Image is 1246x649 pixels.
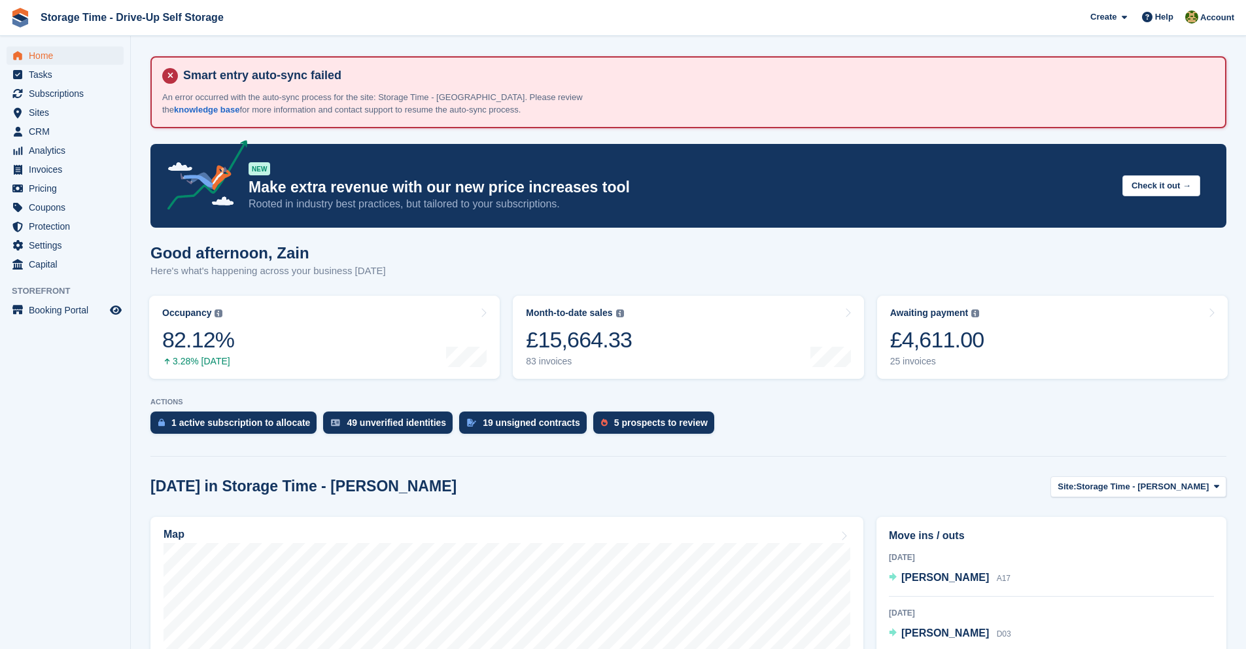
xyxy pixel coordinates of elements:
[889,607,1214,619] div: [DATE]
[7,301,124,319] a: menu
[171,417,310,428] div: 1 active subscription to allocate
[29,160,107,179] span: Invoices
[29,236,107,254] span: Settings
[889,552,1214,563] div: [DATE]
[890,307,969,319] div: Awaiting payment
[29,122,107,141] span: CRM
[162,91,620,116] p: An error occurred with the auto-sync process for the site: Storage Time - [GEOGRAPHIC_DATA]. Plea...
[1077,480,1209,493] span: Storage Time - [PERSON_NAME]
[29,217,107,236] span: Protection
[249,162,270,175] div: NEW
[1090,10,1116,24] span: Create
[178,68,1215,83] h4: Smart entry auto-sync failed
[29,46,107,65] span: Home
[150,412,323,440] a: 1 active subscription to allocate
[331,419,340,427] img: verify_identity-adf6edd0f0f0b5bbfe63781bf79b02c33cf7c696d77639b501bdc392416b5a36.svg
[526,307,612,319] div: Month-to-date sales
[7,160,124,179] a: menu
[164,529,184,540] h2: Map
[889,570,1011,587] a: [PERSON_NAME] A17
[29,198,107,217] span: Coupons
[10,8,30,27] img: stora-icon-8386f47178a22dfd0bd8f6a31ec36ba5ce8667c1dd55bd0f319d3a0aa187defe.svg
[323,412,459,440] a: 49 unverified identities
[29,301,107,319] span: Booking Portal
[1155,10,1173,24] span: Help
[1058,480,1076,493] span: Site:
[467,419,476,427] img: contract_signature_icon-13c848040528278c33f63329250d36e43548de30e8caae1d1a13099fd9432cc5.svg
[162,307,211,319] div: Occupancy
[156,140,248,215] img: price-adjustments-announcement-icon-8257ccfd72463d97f412b2fc003d46551f7dbcb40ab6d574587a9cd5c0d94...
[29,103,107,122] span: Sites
[35,7,229,28] a: Storage Time - Drive-Up Self Storage
[7,179,124,198] a: menu
[7,236,124,254] a: menu
[877,296,1228,379] a: Awaiting payment £4,611.00 25 invoices
[12,285,130,298] span: Storefront
[150,398,1226,406] p: ACTIONS
[601,419,608,427] img: prospect-51fa495bee0391a8d652442698ab0144808aea92771e9ea1ae160a38d050c398.svg
[526,356,632,367] div: 83 invoices
[7,65,124,84] a: menu
[7,84,124,103] a: menu
[215,309,222,317] img: icon-info-grey-7440780725fd019a000dd9b08b2336e03edf1995a4989e88bcd33f0948082b44.svg
[890,356,984,367] div: 25 invoices
[616,309,624,317] img: icon-info-grey-7440780725fd019a000dd9b08b2336e03edf1995a4989e88bcd33f0948082b44.svg
[7,198,124,217] a: menu
[483,417,580,428] div: 19 unsigned contracts
[150,264,386,279] p: Here's what's happening across your business [DATE]
[7,122,124,141] a: menu
[149,296,500,379] a: Occupancy 82.12% 3.28% [DATE]
[29,255,107,273] span: Capital
[889,625,1011,642] a: [PERSON_NAME] D03
[158,418,165,427] img: active_subscription_to_allocate_icon-d502201f5373d7db506a760aba3b589e785aa758c864c3986d89f69b8ff3...
[29,84,107,103] span: Subscriptions
[29,65,107,84] span: Tasks
[7,217,124,236] a: menu
[29,179,107,198] span: Pricing
[7,103,124,122] a: menu
[7,46,124,65] a: menu
[1122,175,1200,197] button: Check it out →
[593,412,721,440] a: 5 prospects to review
[347,417,446,428] div: 49 unverified identities
[29,141,107,160] span: Analytics
[971,309,979,317] img: icon-info-grey-7440780725fd019a000dd9b08b2336e03edf1995a4989e88bcd33f0948082b44.svg
[901,572,989,583] span: [PERSON_NAME]
[162,356,234,367] div: 3.28% [DATE]
[997,629,1011,639] span: D03
[174,105,239,114] a: knowledge base
[150,244,386,262] h1: Good afternoon, Zain
[1200,11,1234,24] span: Account
[150,478,457,495] h2: [DATE] in Storage Time - [PERSON_NAME]
[459,412,593,440] a: 19 unsigned contracts
[614,417,708,428] div: 5 prospects to review
[890,326,984,353] div: £4,611.00
[1185,10,1198,24] img: Zain Sarwar
[162,326,234,353] div: 82.12%
[249,178,1112,197] p: Make extra revenue with our new price increases tool
[901,627,989,639] span: [PERSON_NAME]
[889,528,1214,544] h2: Move ins / outs
[526,326,632,353] div: £15,664.33
[997,574,1011,583] span: A17
[1050,476,1226,498] button: Site: Storage Time - [PERSON_NAME]
[513,296,863,379] a: Month-to-date sales £15,664.33 83 invoices
[249,197,1112,211] p: Rooted in industry best practices, but tailored to your subscriptions.
[7,255,124,273] a: menu
[7,141,124,160] a: menu
[108,302,124,318] a: Preview store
